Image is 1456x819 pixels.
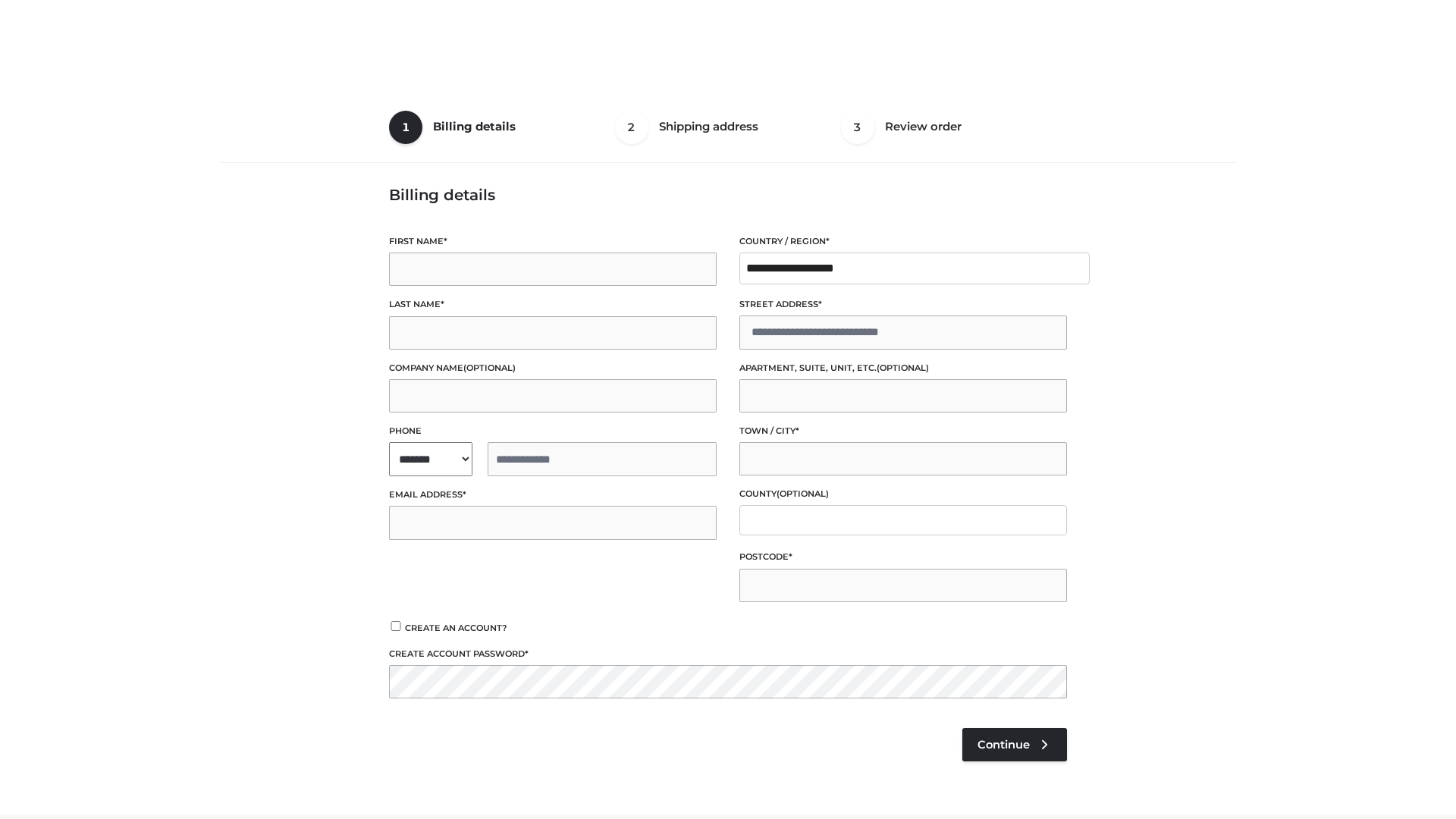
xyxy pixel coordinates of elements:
span: Shipping address [659,119,758,133]
span: Review order [885,119,962,133]
span: Continue [977,738,1030,752]
span: (optional) [777,488,829,499]
span: 2 [615,111,648,144]
label: Email address [389,488,717,502]
label: Company name [389,361,717,375]
label: Postcode [739,550,1067,564]
span: Billing details [433,119,516,133]
label: County [739,487,1067,501]
label: Phone [389,424,717,438]
label: Street address [739,297,1067,312]
span: (optional) [877,362,929,373]
span: 1 [389,111,422,144]
span: (optional) [463,362,516,373]
span: 3 [841,111,874,144]
label: First name [389,234,717,249]
input: Create an account? [389,621,403,631]
span: Create an account? [405,623,507,633]
label: Last name [389,297,717,312]
a: Continue [962,728,1067,761]
label: Country / Region [739,234,1067,249]
label: Apartment, suite, unit, etc. [739,361,1067,375]
label: Town / City [739,424,1067,438]
h3: Billing details [389,186,1067,204]
label: Create account password [389,647,1067,661]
